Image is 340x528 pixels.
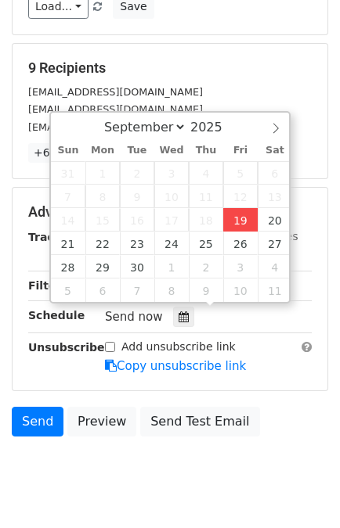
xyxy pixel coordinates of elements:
[85,185,120,208] span: September 8, 2025
[85,255,120,278] span: September 29, 2025
[85,145,120,156] span: Mon
[154,232,189,255] span: September 24, 2025
[51,232,85,255] span: September 21, 2025
[51,278,85,302] span: October 5, 2025
[223,185,258,208] span: September 12, 2025
[154,208,189,232] span: September 17, 2025
[28,279,68,292] strong: Filters
[262,453,340,528] iframe: Chat Widget
[154,255,189,278] span: October 1, 2025
[154,145,189,156] span: Wed
[258,145,292,156] span: Sat
[258,161,292,185] span: September 6, 2025
[189,161,223,185] span: September 4, 2025
[28,86,203,98] small: [EMAIL_ADDRESS][DOMAIN_NAME]
[120,185,154,208] span: September 9, 2025
[28,203,312,221] h5: Advanced
[223,161,258,185] span: September 5, 2025
[154,161,189,185] span: September 3, 2025
[12,407,63,436] a: Send
[120,145,154,156] span: Tue
[51,185,85,208] span: September 7, 2025
[154,185,189,208] span: September 10, 2025
[258,255,292,278] span: October 4, 2025
[85,278,120,302] span: October 6, 2025
[223,208,258,232] span: September 19, 2025
[120,232,154,255] span: September 23, 2025
[28,143,87,163] a: +6 more
[85,232,120,255] span: September 22, 2025
[120,278,154,302] span: October 7, 2025
[120,161,154,185] span: September 2, 2025
[258,185,292,208] span: September 13, 2025
[223,255,258,278] span: October 3, 2025
[223,232,258,255] span: September 26, 2025
[28,231,81,243] strong: Tracking
[105,359,246,373] a: Copy unsubscribe link
[85,208,120,232] span: September 15, 2025
[223,278,258,302] span: October 10, 2025
[140,407,259,436] a: Send Test Email
[189,232,223,255] span: September 25, 2025
[28,121,203,133] small: [EMAIL_ADDRESS][DOMAIN_NAME]
[258,208,292,232] span: September 20, 2025
[258,232,292,255] span: September 27, 2025
[189,255,223,278] span: October 2, 2025
[189,208,223,232] span: September 18, 2025
[154,278,189,302] span: October 8, 2025
[189,145,223,156] span: Thu
[85,161,120,185] span: September 1, 2025
[189,278,223,302] span: October 9, 2025
[67,407,136,436] a: Preview
[121,339,236,355] label: Add unsubscribe link
[28,59,312,77] h5: 9 Recipients
[105,310,163,324] span: Send now
[28,103,203,115] small: [EMAIL_ADDRESS][DOMAIN_NAME]
[28,341,105,354] strong: Unsubscribe
[51,255,85,278] span: September 28, 2025
[28,309,85,321] strong: Schedule
[120,255,154,278] span: September 30, 2025
[258,278,292,302] span: October 11, 2025
[120,208,154,232] span: September 16, 2025
[186,120,243,135] input: Year
[51,145,85,156] span: Sun
[223,145,258,156] span: Fri
[51,208,85,232] span: September 14, 2025
[189,185,223,208] span: September 11, 2025
[51,161,85,185] span: August 31, 2025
